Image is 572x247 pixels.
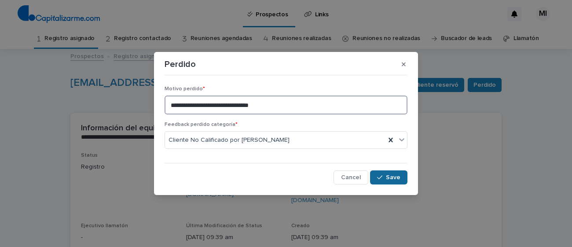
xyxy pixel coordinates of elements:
p: Perdido [165,59,196,70]
span: Feedback perdido categoría [165,122,238,127]
button: Cancel [334,170,368,184]
span: Motivo perdido [165,86,205,92]
span: Cliente No Calificado por [PERSON_NAME] [169,136,290,145]
button: Save [370,170,407,184]
span: Save [386,174,400,181]
span: Cancel [341,174,361,181]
